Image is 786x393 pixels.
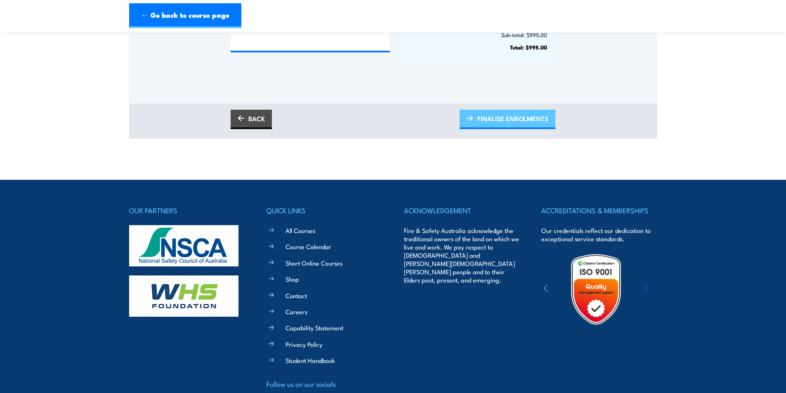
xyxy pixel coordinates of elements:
[286,226,315,235] a: All Courses
[633,275,704,304] img: ewpa-logo
[286,242,331,251] a: Course Calendar
[286,356,335,365] a: Student Handbook
[560,253,632,325] img: Untitled design (19)
[129,3,241,28] a: ← Go back to course page
[477,108,548,129] span: FINALISE ENROLMENTS
[541,205,657,216] h4: ACCREDITATIONS & MEMBERSHIPS
[286,323,343,332] a: Capability Statement
[541,226,657,243] p: Our credentials reflect our dedication to exceptional service standards.
[231,110,272,129] a: BACK
[404,226,519,284] p: Fire & Safety Australia acknowledge the traditional owners of the land on which we live and work....
[510,43,547,51] strong: Total: $995.00
[267,378,382,390] h4: Follow us on our socials
[405,32,548,38] p: Sub-total: $995.00
[286,291,307,300] a: Contact
[129,225,238,266] img: nsca-logo-footer
[267,205,382,216] h4: QUICK LINKS
[286,340,322,348] a: Privacy Policy
[286,275,299,283] a: Shop
[129,275,238,317] img: whs-logo-footer
[404,205,519,216] h4: ACKNOWLEDGEMENT
[460,110,555,129] a: FINALISE ENROLMENTS
[286,307,307,316] a: Careers
[129,205,245,216] h4: OUR PARTNERS
[286,259,342,267] a: Short Online Courses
